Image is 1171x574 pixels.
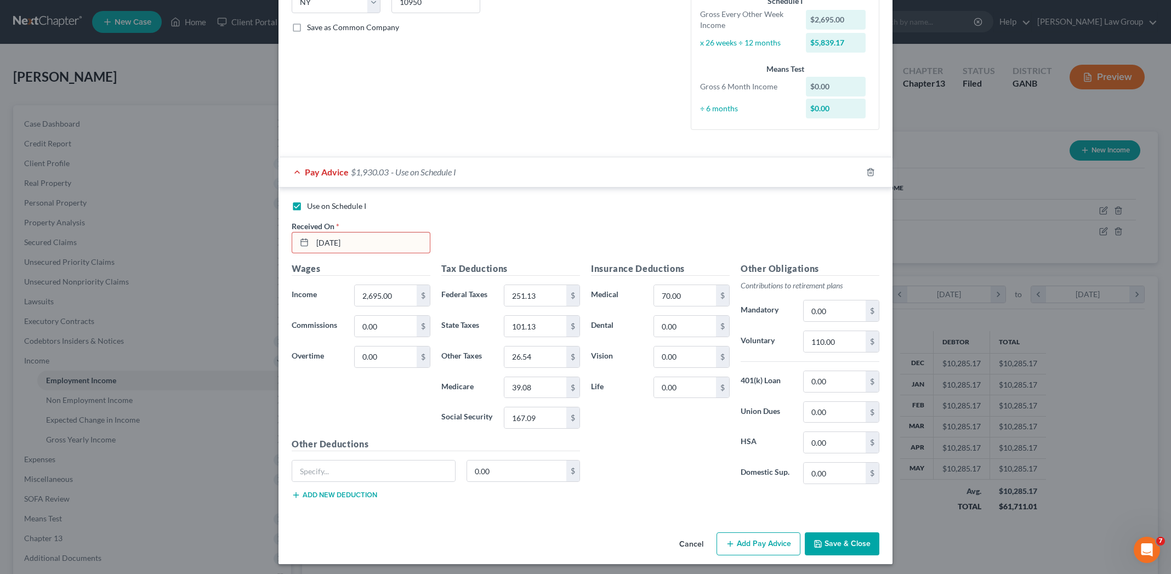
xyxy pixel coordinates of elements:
[566,377,579,398] div: $
[585,285,648,306] label: Medical
[355,285,417,306] input: 0.00
[806,33,866,53] div: $5,839.17
[866,331,879,352] div: $
[670,533,712,555] button: Cancel
[566,285,579,306] div: $
[292,221,334,231] span: Received On
[48,93,202,200] div: I have a client who has a different job post-petition. I have updated the income for schedule I. ...
[804,432,866,453] input: 0.00
[804,463,866,484] input: 0.00
[436,315,498,337] label: State Taxes
[1134,537,1160,563] iframe: Intercom live chat
[735,401,798,423] label: Union Dues
[39,86,211,207] div: I have a client who has a different job post-petition. I have updated the income for schedule I. ...
[735,300,798,322] label: Mandatory
[566,407,579,428] div: $
[436,377,498,399] label: Medicare
[70,359,78,367] button: Start recording
[504,346,566,367] input: 0.00
[436,407,498,429] label: Social Security
[351,167,389,177] span: $1,930.03
[700,64,870,75] div: Means Test
[436,346,498,368] label: Other Taxes
[716,377,729,398] div: $
[9,336,210,355] textarea: Message…
[654,316,716,337] input: 0.00
[9,86,211,215] div: Susan says…
[585,346,648,368] label: Vision
[355,316,417,337] input: 0.00
[695,103,800,114] div: ÷ 6 months
[866,371,879,392] div: $
[305,167,349,177] span: Pay Advice
[654,377,716,398] input: 0.00
[741,262,879,276] h5: Other Obligations
[391,167,456,177] span: - Use on Schedule I
[9,215,180,299] div: You’ll get replies here and in your email:✉️[EMAIL_ADDRESS][DOMAIN_NAME]Our usual reply time🕒A fe...
[467,461,567,481] input: 0.00
[436,285,498,306] label: Federal Taxes
[17,359,26,368] button: Emoji picker
[18,244,105,264] b: [EMAIL_ADDRESS][DOMAIN_NAME]
[192,4,212,24] div: Close
[441,262,580,276] h5: Tax Deductions
[654,285,716,306] input: 0.00
[804,300,866,321] input: 0.00
[591,262,730,276] h5: Insurance Deductions
[735,371,798,393] label: 401(k) Loan
[695,81,800,92] div: Gross 6 Month Income
[18,301,81,308] div: Operator • 5m ago
[31,6,49,24] img: Profile image for Operator
[866,463,879,484] div: $
[35,359,43,367] button: Gif picker
[566,316,579,337] div: $
[312,232,430,253] input: MM/DD/YYYY
[355,346,417,367] input: 0.00
[292,289,317,299] span: Income
[307,22,399,32] span: Save as Common Company
[806,99,866,118] div: $0.00
[52,359,61,367] button: Upload attachment
[417,346,430,367] div: $
[717,532,800,555] button: Add Pay Advice
[504,377,566,398] input: 0.00
[504,285,566,306] input: 0.00
[417,285,430,306] div: $
[695,37,800,48] div: x 26 weeks ÷ 12 months
[866,432,879,453] div: $
[866,402,879,423] div: $
[585,315,648,337] label: Dental
[292,437,580,451] h5: Other Deductions
[53,10,92,19] h1: Operator
[735,431,798,453] label: HSA
[286,346,349,368] label: Overtime
[417,316,430,337] div: $
[804,331,866,352] input: 0.00
[716,285,729,306] div: $
[695,9,800,31] div: Gross Every Other Week Income
[805,532,879,555] button: Save & Close
[504,316,566,337] input: 0.00
[307,201,366,211] span: Use on Schedule I
[292,262,430,276] h5: Wages
[27,282,78,291] b: A few hours
[18,270,171,292] div: Our usual reply time 🕒
[188,355,206,372] button: Send a message…
[735,462,798,484] label: Domestic Sup.
[286,315,349,337] label: Commissions
[504,407,566,428] input: 0.00
[566,461,579,481] div: $
[292,461,455,481] input: Specify...
[9,215,211,323] div: Operator says…
[292,491,377,499] button: Add new deduction
[566,346,579,367] div: $
[806,77,866,96] div: $0.00
[716,346,729,367] div: $
[804,402,866,423] input: 0.00
[741,280,879,291] p: Contributions to retirement plans
[18,222,171,265] div: You’ll get replies here and in your email: ✉️
[172,4,192,25] button: Home
[7,4,28,25] button: go back
[804,371,866,392] input: 0.00
[866,300,879,321] div: $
